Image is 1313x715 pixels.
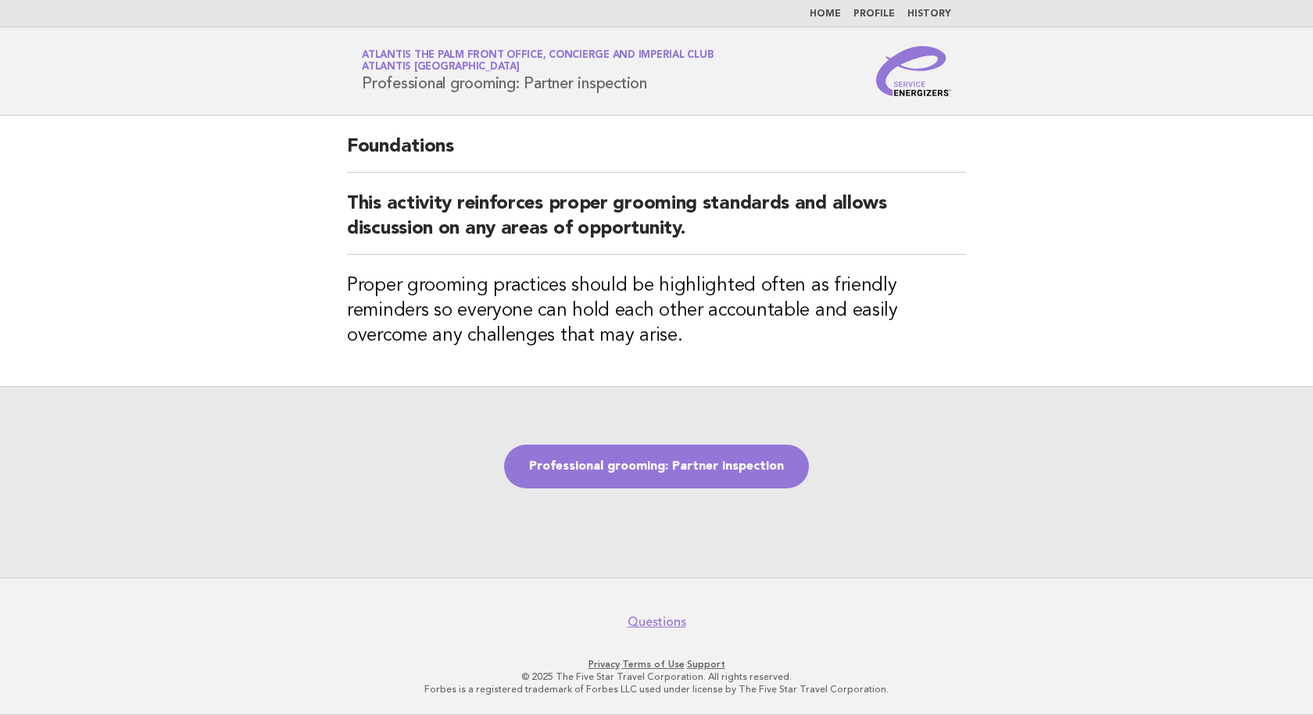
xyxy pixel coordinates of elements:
[178,670,1135,683] p: © 2025 The Five Star Travel Corporation. All rights reserved.
[178,683,1135,695] p: Forbes is a registered trademark of Forbes LLC used under license by The Five Star Travel Corpora...
[628,614,686,630] a: Questions
[178,658,1135,670] p: · ·
[347,134,966,173] h2: Foundations
[362,63,520,73] span: Atlantis [GEOGRAPHIC_DATA]
[347,273,966,349] h3: Proper grooming practices should be highlighted often as friendly reminders so everyone can hold ...
[810,9,841,19] a: Home
[347,191,966,255] h2: This activity reinforces proper grooming standards and allows discussion on any areas of opportun...
[362,50,714,72] a: Atlantis The Palm Front Office, Concierge and Imperial ClubAtlantis [GEOGRAPHIC_DATA]
[622,659,685,670] a: Terms of Use
[504,445,809,488] a: Professional grooming: Partner inspection
[687,659,725,670] a: Support
[853,9,895,19] a: Profile
[876,46,951,96] img: Service Energizers
[907,9,951,19] a: History
[362,51,714,91] h1: Professional grooming: Partner inspection
[589,659,620,670] a: Privacy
